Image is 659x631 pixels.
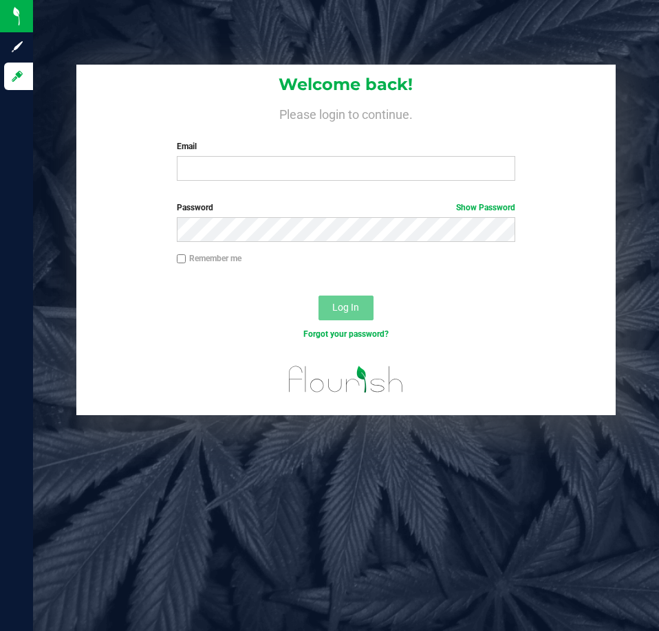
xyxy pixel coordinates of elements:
a: Show Password [456,203,515,212]
a: Forgot your password? [303,329,389,339]
img: flourish_logo.svg [279,355,413,404]
label: Email [177,140,515,153]
inline-svg: Sign up [10,40,24,54]
h1: Welcome back! [76,76,615,93]
h4: Please login to continue. [76,104,615,121]
label: Remember me [177,252,241,265]
inline-svg: Log in [10,69,24,83]
span: Password [177,203,213,212]
button: Log In [318,296,374,320]
span: Log In [332,302,359,313]
input: Remember me [177,254,186,264]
